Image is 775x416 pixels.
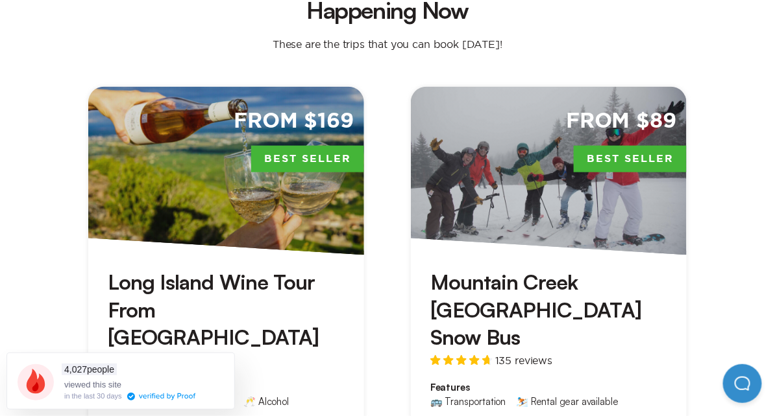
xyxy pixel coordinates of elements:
[516,397,618,407] div: ⛷️ Rental gear available
[430,268,667,352] h3: Mountain Creek [GEOGRAPHIC_DATA] Snow Bus
[430,397,506,407] div: 🚌 Transportation
[251,146,364,173] span: Best Seller
[574,146,687,173] span: Best Seller
[64,393,122,400] div: in the last 30 days
[234,108,354,135] span: From $169
[64,380,121,389] span: viewed this site
[260,38,515,51] p: These are the trips that you can book [DATE]!
[108,268,345,352] h3: Long Island Wine Tour From [GEOGRAPHIC_DATA]
[64,364,87,375] span: 4,027
[495,356,552,366] span: 135 reviews
[566,108,676,135] span: From $89
[243,397,289,407] div: 🥂 Alcohol
[723,364,762,403] iframe: Help Scout Beacon - Open
[430,382,667,395] span: Features
[62,364,117,375] span: people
